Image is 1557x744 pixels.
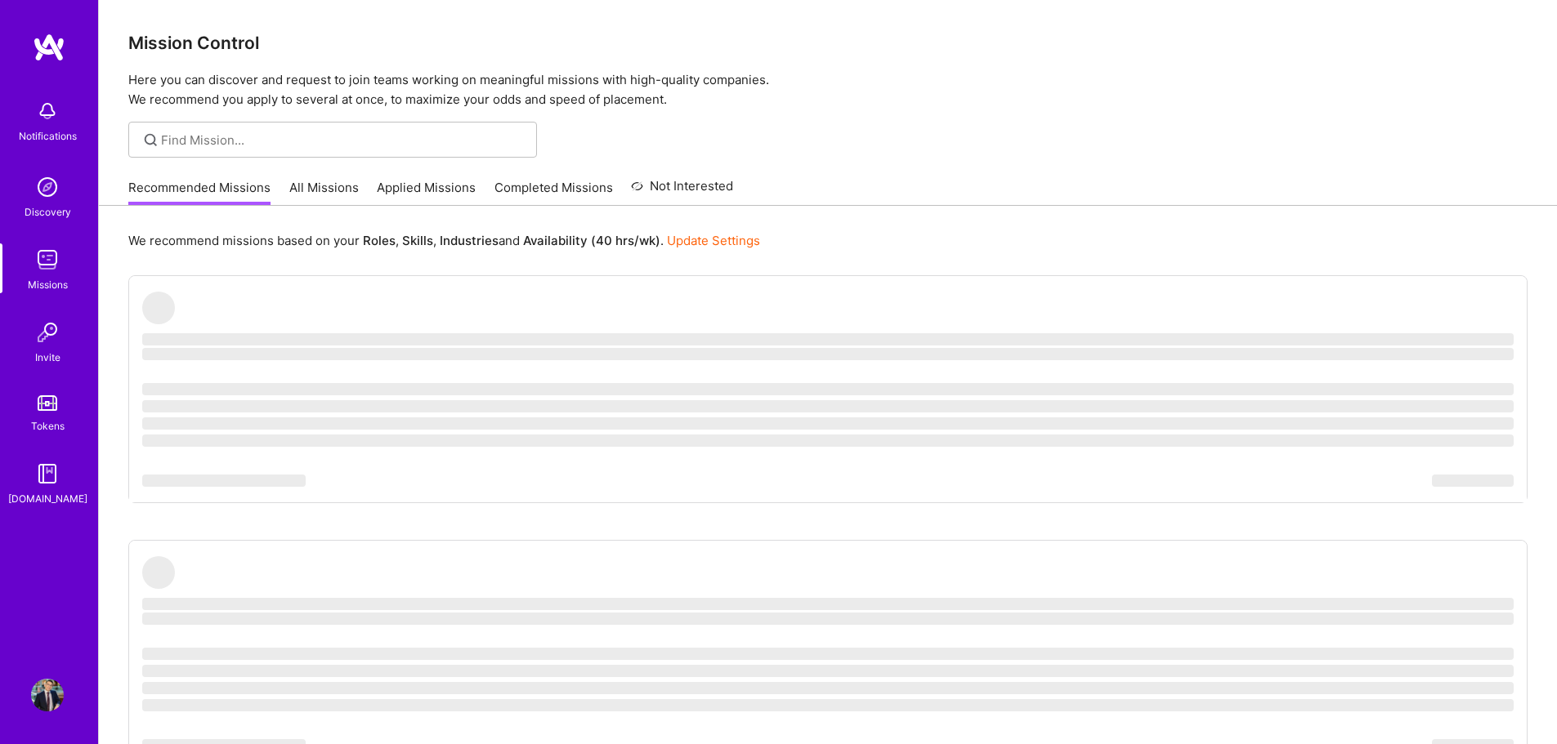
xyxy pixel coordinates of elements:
input: Find Mission... [161,131,525,149]
p: Here you can discover and request to join teams working on meaningful missions with high-quality ... [128,70,1528,109]
img: discovery [31,171,64,203]
img: User Avatar [31,679,64,711]
a: Update Settings [667,233,760,248]
div: [DOMAIN_NAME] [8,490,87,507]
img: Invite [31,316,64,349]
b: Skills [402,233,433,248]
i: icon SearchGrey [141,131,160,149]
div: Tokens [31,417,65,434]
h3: Mission Control [128,33,1528,53]
div: Invite [35,349,60,366]
a: Completed Missions [494,179,613,206]
div: Notifications [19,127,77,145]
b: Industries [440,233,499,248]
div: Discovery [25,203,71,221]
img: guide book [31,457,64,490]
img: logo [33,33,65,62]
img: bell [31,95,64,127]
a: User Avatar [27,679,68,711]
a: Not Interested [631,176,733,206]
a: All Missions [289,179,359,206]
b: Availability (40 hrs/wk) [523,233,660,248]
div: Missions [28,276,68,293]
a: Applied Missions [377,179,476,206]
p: We recommend missions based on your , , and . [128,232,760,249]
b: Roles [363,233,396,248]
img: teamwork [31,243,64,276]
a: Recommended Missions [128,179,271,206]
img: tokens [38,395,57,411]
